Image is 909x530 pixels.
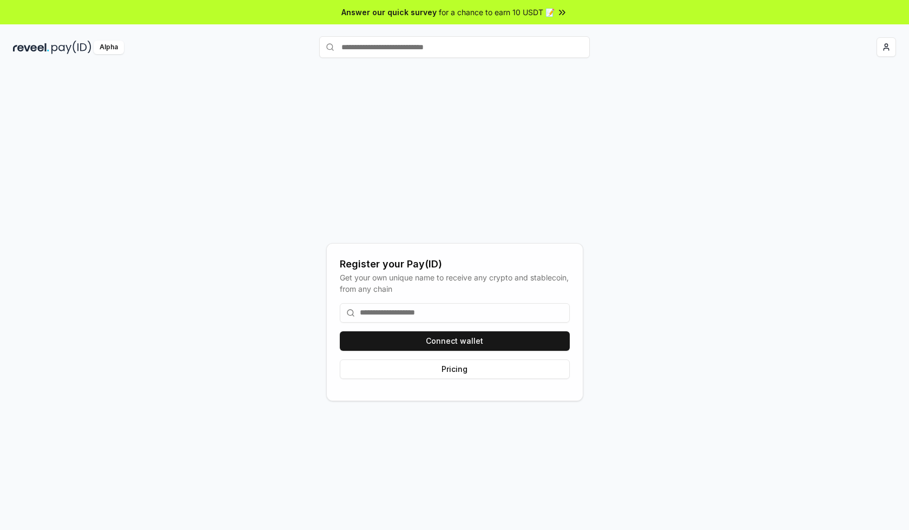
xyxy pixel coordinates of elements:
[340,272,570,295] div: Get your own unique name to receive any crypto and stablecoin, from any chain
[51,41,91,54] img: pay_id
[439,6,555,18] span: for a chance to earn 10 USDT 📝
[94,41,124,54] div: Alpha
[341,6,437,18] span: Answer our quick survey
[340,331,570,351] button: Connect wallet
[13,41,49,54] img: reveel_dark
[340,359,570,379] button: Pricing
[340,257,570,272] div: Register your Pay(ID)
